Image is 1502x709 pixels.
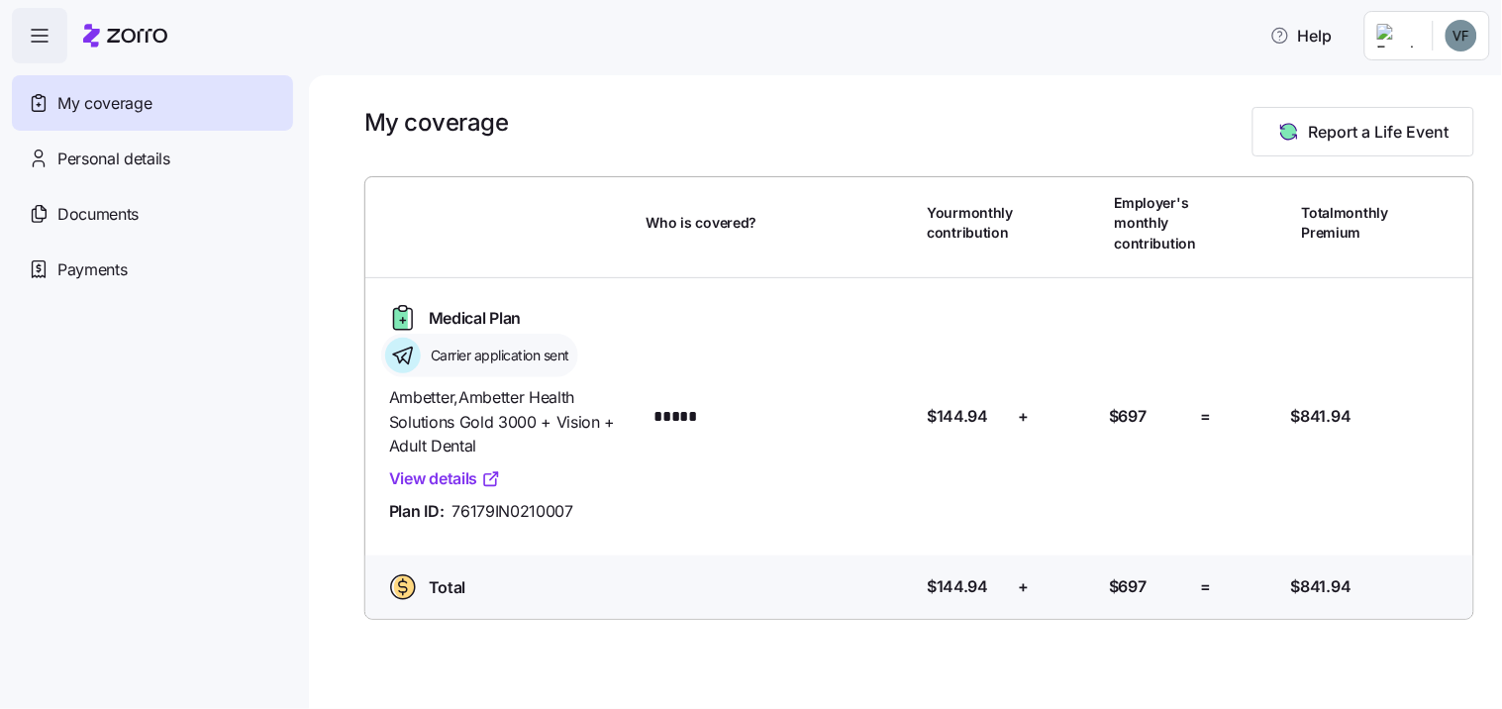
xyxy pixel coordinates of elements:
[1291,404,1352,429] span: $841.94
[389,466,501,491] a: View details
[1109,404,1147,429] span: $697
[1018,404,1029,429] span: +
[1309,120,1450,144] span: Report a Life Event
[1377,24,1417,48] img: Employer logo
[1109,574,1147,599] span: $697
[451,499,573,524] span: 76179IN0210007
[928,574,989,599] span: $144.94
[1254,16,1349,55] button: Help
[12,186,293,242] a: Documents
[429,575,465,600] span: Total
[57,257,127,282] span: Payments
[12,75,293,131] a: My coverage
[1115,193,1197,253] span: Employer's monthly contribution
[1252,107,1474,156] button: Report a Life Event
[1291,574,1352,599] span: $841.94
[364,107,509,138] h1: My coverage
[928,404,989,429] span: $144.94
[12,242,293,297] a: Payments
[647,213,757,233] span: Who is covered?
[1200,404,1211,429] span: =
[12,131,293,186] a: Personal details
[1302,203,1389,244] span: Total monthly Premium
[57,91,151,116] span: My coverage
[57,202,139,227] span: Documents
[429,306,521,331] span: Medical Plan
[1018,574,1029,599] span: +
[1200,574,1211,599] span: =
[1446,20,1477,51] img: 6323e2ab50363ef9014de5bc41b333fa
[57,147,170,171] span: Personal details
[389,385,631,458] span: Ambetter , Ambetter Health Solutions Gold 3000 + Vision + Adult Dental
[425,346,569,365] span: Carrier application sent
[928,203,1014,244] span: Your monthly contribution
[1270,24,1333,48] span: Help
[389,499,444,524] span: Plan ID:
